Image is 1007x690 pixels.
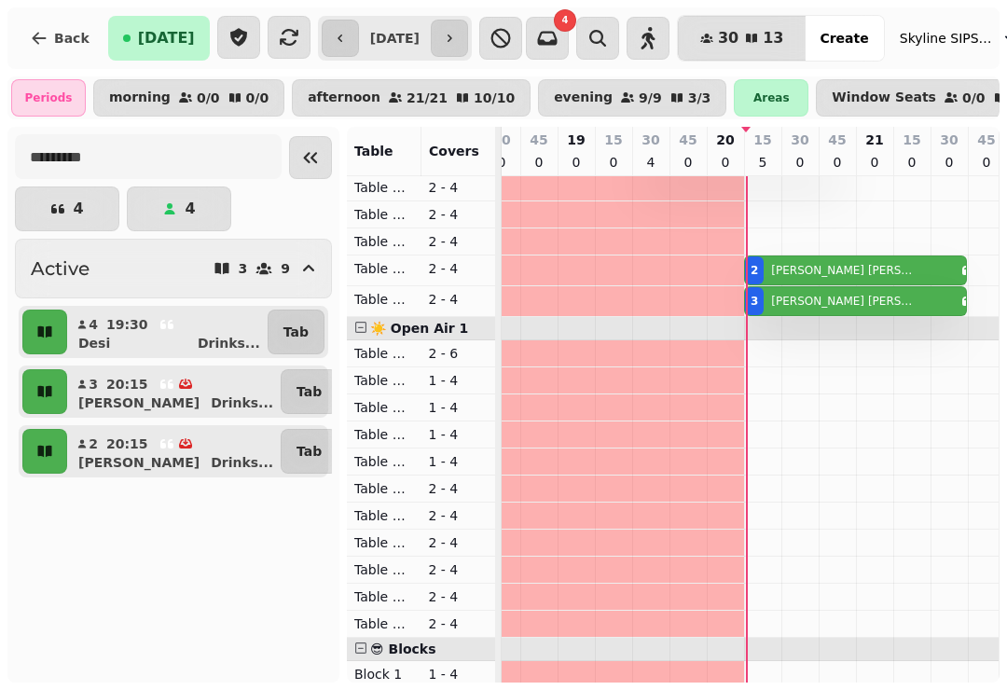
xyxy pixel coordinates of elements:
[688,91,711,104] p: 3 / 3
[108,16,210,61] button: [DATE]
[962,91,986,104] p: 0 / 0
[289,136,332,179] button: Collapse sidebar
[554,90,613,105] p: evening
[606,153,621,172] p: 0
[429,506,489,525] p: 2 - 4
[567,131,585,149] p: 19
[429,587,489,606] p: 2 - 4
[239,262,248,275] p: 3
[354,452,414,471] p: Table 305
[106,315,148,334] p: 19:30
[716,131,734,149] p: 20
[78,393,200,412] p: [PERSON_NAME]
[830,153,845,172] p: 0
[940,131,958,149] p: 30
[538,79,726,117] button: evening9/93/3
[429,178,489,197] p: 2 - 4
[292,79,531,117] button: afternoon21/2110/10
[561,16,568,25] span: 4
[281,369,338,414] button: Tab
[492,131,510,149] p: 30
[604,131,622,149] p: 15
[718,31,738,46] span: 30
[283,323,309,341] p: Tab
[494,153,509,172] p: 0
[641,131,659,149] p: 30
[429,425,489,444] p: 1 - 4
[211,393,273,412] p: Drinks ...
[185,201,195,216] p: 4
[88,315,99,334] p: 4
[198,334,260,352] p: Drinks ...
[78,453,200,472] p: [PERSON_NAME]
[354,398,414,417] p: Table 303
[805,16,883,61] button: Create
[15,16,104,61] button: Back
[370,642,436,656] span: 😎 Blocks
[354,506,414,525] p: Table 307
[370,321,468,336] span: ☀️ Open Air 1
[429,259,489,278] p: 2 - 4
[354,232,414,251] p: Table 212
[106,375,148,393] p: 20:15
[138,31,195,46] span: [DATE]
[297,382,322,401] p: Tab
[73,201,83,216] p: 4
[828,131,846,149] p: 45
[354,479,414,498] p: Table 306
[211,453,273,472] p: Drinks ...
[903,131,920,149] p: 15
[93,79,284,117] button: morning0/00/0
[197,91,220,104] p: 0 / 0
[281,262,290,275] p: 9
[643,153,658,172] p: 4
[734,79,808,117] div: Areas
[474,91,515,104] p: 10 / 10
[429,533,489,552] p: 2 - 4
[71,369,277,414] button: 320:15[PERSON_NAME]Drinks...
[569,153,584,172] p: 0
[753,131,771,149] p: 15
[867,153,882,172] p: 0
[977,131,995,149] p: 45
[354,425,414,444] p: Table 304
[429,371,489,390] p: 1 - 4
[127,186,231,231] button: 4
[407,91,448,104] p: 21 / 21
[88,375,99,393] p: 3
[429,205,489,224] p: 2 - 4
[297,442,322,461] p: Tab
[942,153,957,172] p: 0
[246,91,269,104] p: 0 / 0
[71,429,277,474] button: 220:15[PERSON_NAME]Drinks...
[429,479,489,498] p: 2 - 4
[751,294,758,309] div: 3
[679,131,697,149] p: 45
[718,153,733,172] p: 0
[429,665,489,683] p: 1 - 4
[354,178,414,197] p: Table 210
[15,186,119,231] button: 4
[88,435,99,453] p: 2
[354,259,414,278] p: Table 213
[54,32,90,45] span: Back
[106,435,148,453] p: 20:15
[429,398,489,417] p: 1 - 4
[429,452,489,471] p: 1 - 4
[354,205,414,224] p: Table 211
[639,91,662,104] p: 9 / 9
[281,429,338,474] button: Tab
[268,310,324,354] button: Tab
[429,344,489,363] p: 2 - 6
[751,263,758,278] div: 2
[681,153,696,172] p: 0
[354,144,393,159] span: Table
[429,614,489,633] p: 2 - 4
[771,294,915,309] p: [PERSON_NAME] [PERSON_NAME]
[71,310,264,354] button: 419:30DesiDrinks...
[429,560,489,579] p: 2 - 4
[793,153,807,172] p: 0
[820,32,868,45] span: Create
[900,29,993,48] span: Skyline SIPS SJQ
[678,16,807,61] button: 3013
